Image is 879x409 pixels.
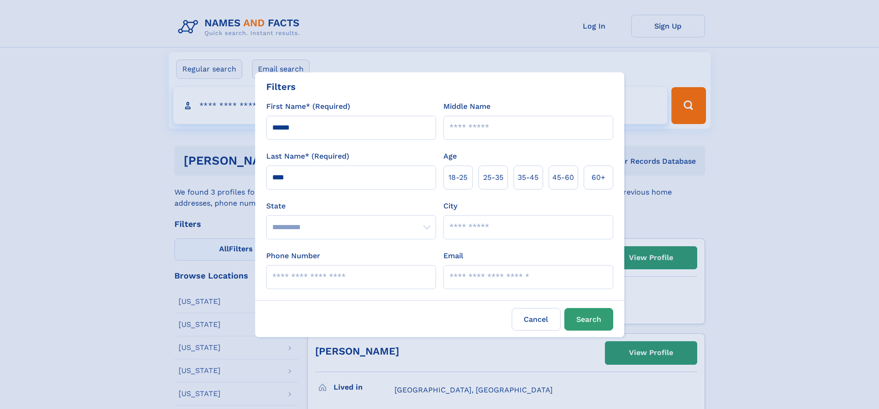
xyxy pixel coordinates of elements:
label: Age [443,151,457,162]
label: First Name* (Required) [266,101,350,112]
label: Last Name* (Required) [266,151,349,162]
label: State [266,201,436,212]
span: 35‑45 [518,172,538,183]
label: Phone Number [266,250,320,261]
span: 45‑60 [552,172,574,183]
button: Search [564,308,613,331]
div: Filters [266,80,296,94]
label: City [443,201,457,212]
label: Email [443,250,463,261]
span: 25‑35 [483,172,503,183]
label: Middle Name [443,101,490,112]
span: 60+ [592,172,605,183]
label: Cancel [512,308,561,331]
span: 18‑25 [448,172,467,183]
